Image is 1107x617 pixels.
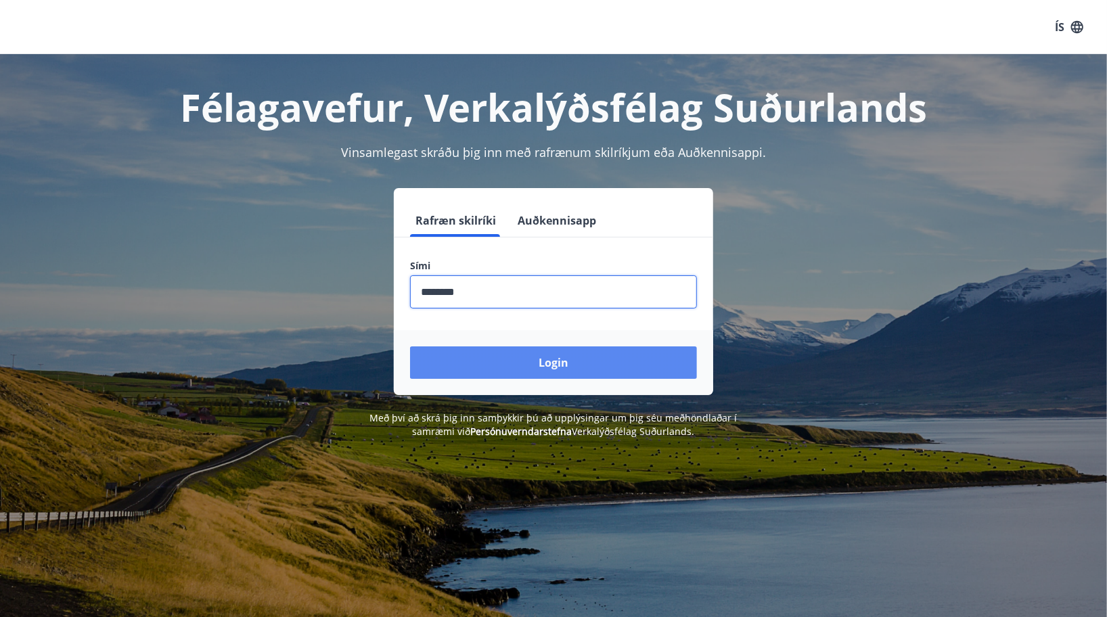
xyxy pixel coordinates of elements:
[410,204,501,237] button: Rafræn skilríki
[83,81,1024,133] h1: Félagavefur, Verkalýðsfélag Suðurlands
[370,411,738,438] span: Með því að skrá þig inn samþykkir þú að upplýsingar um þig séu meðhöndlaðar í samræmi við Verkalý...
[410,346,697,379] button: Login
[1047,15,1091,39] button: ÍS
[471,425,572,438] a: Persónuverndarstefna
[410,259,697,273] label: Sími
[512,204,602,237] button: Auðkennisapp
[341,144,766,160] span: Vinsamlegast skráðu þig inn með rafrænum skilríkjum eða Auðkennisappi.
